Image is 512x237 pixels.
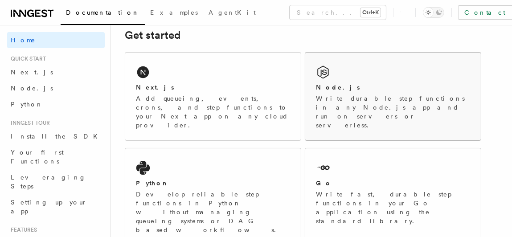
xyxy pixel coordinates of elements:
a: AgentKit [203,3,261,24]
span: Your first Functions [11,149,64,165]
button: Search...Ctrl+K [290,5,386,20]
a: Python [7,96,105,112]
kbd: Ctrl+K [360,8,381,17]
span: Documentation [66,9,139,16]
span: Home [11,36,36,45]
a: Install the SDK [7,128,105,144]
p: Write fast, durable step functions in your Go application using the standard library. [316,190,470,225]
span: Quick start [7,55,46,62]
span: Node.js [11,85,53,92]
h2: Next.js [136,83,174,92]
h2: Go [316,179,332,188]
a: Setting up your app [7,194,105,219]
a: Leveraging Steps [7,169,105,194]
a: Next.js [7,64,105,80]
span: Setting up your app [11,199,87,215]
h2: Node.js [316,83,360,92]
a: Examples [145,3,203,24]
h2: Python [136,179,169,188]
span: Features [7,226,37,233]
span: Examples [150,9,198,16]
a: Get started [125,29,180,41]
span: Python [11,101,43,108]
span: AgentKit [209,9,256,16]
p: Write durable step functions in any Node.js app and run on servers or serverless. [316,94,470,130]
p: Develop reliable step functions in Python without managing queueing systems or DAG based workflows. [136,190,290,234]
a: Your first Functions [7,144,105,169]
a: Documentation [61,3,145,25]
button: Toggle dark mode [423,7,444,18]
a: Node.js [7,80,105,96]
span: Inngest tour [7,119,50,127]
p: Add queueing, events, crons, and step functions to your Next app on any cloud provider. [136,94,290,130]
a: Next.jsAdd queueing, events, crons, and step functions to your Next app on any cloud provider. [125,52,301,141]
span: Next.js [11,69,53,76]
a: Node.jsWrite durable step functions in any Node.js app and run on servers or serverless. [305,52,481,141]
a: Home [7,32,105,48]
span: Leveraging Steps [11,174,86,190]
span: Install the SDK [11,133,103,140]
